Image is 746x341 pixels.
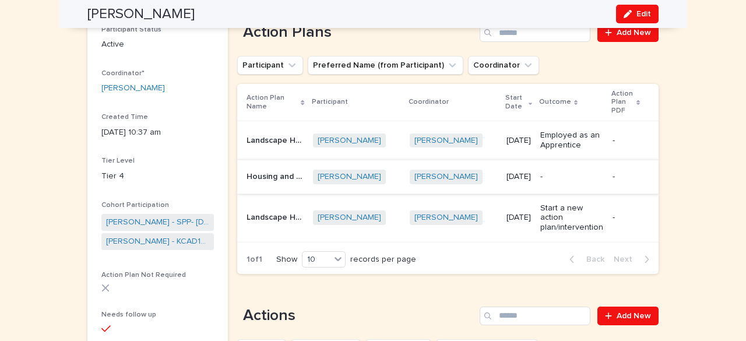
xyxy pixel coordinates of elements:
[237,121,659,160] tr: Landscape Horticulturist Level 1Landscape Horticulturist Level 1 [PERSON_NAME] [PERSON_NAME] [DAT...
[597,23,659,42] a: Add New
[505,92,526,113] p: Start Date
[617,29,651,37] span: Add New
[579,255,604,263] span: Back
[480,307,590,325] input: Search
[101,126,214,139] p: [DATE] 10:37 am
[237,160,659,194] tr: Housing and EmploymentHousing and Employment [PERSON_NAME] [PERSON_NAME] [DATE]--
[247,92,298,113] p: Action Plan Name
[414,136,478,146] a: [PERSON_NAME]
[414,172,478,182] a: [PERSON_NAME]
[308,56,463,75] button: Preferred Name (from Participant)
[237,307,475,325] h1: Actions
[539,96,571,108] p: Outcome
[237,56,303,75] button: Participant
[611,87,633,117] p: Action Plan PDF
[101,311,156,318] span: Needs follow up
[87,6,195,23] h2: [PERSON_NAME]
[506,136,531,146] p: [DATE]
[350,255,416,265] p: records per page
[101,82,165,94] a: [PERSON_NAME]
[106,216,209,228] a: [PERSON_NAME] - SPP- [DATE]
[101,157,135,164] span: Tier Level
[506,172,531,182] p: [DATE]
[506,213,531,223] p: [DATE]
[597,307,659,325] a: Add New
[540,172,603,182] p: -
[106,235,209,248] a: [PERSON_NAME] - KCAD12- [DATE]
[101,170,214,182] p: Tier 4
[101,202,169,209] span: Cohort Participation
[101,114,148,121] span: Created Time
[318,213,381,223] a: [PERSON_NAME]
[540,131,603,150] p: Employed as an Apprentice
[480,23,590,42] input: Search
[247,210,306,223] p: Landscape Horticulture Pre-apprenticeship program
[101,70,145,77] span: Coordinator*
[468,56,539,75] button: Coordinator
[414,213,478,223] a: [PERSON_NAME]
[237,194,659,242] tr: Landscape Horticulture Pre-apprenticeship programLandscape Horticulture Pre-apprenticeship progra...
[237,23,475,42] h1: Action Plans
[247,133,306,146] p: Landscape Horticulturist Level 1
[614,255,639,263] span: Next
[560,254,609,265] button: Back
[636,10,651,18] span: Edit
[540,203,603,233] p: Start a new action plan/intervention
[312,96,348,108] p: Participant
[237,245,272,274] p: 1 of 1
[616,5,659,23] button: Edit
[276,255,297,265] p: Show
[609,254,659,265] button: Next
[247,170,306,182] p: Housing and Employment
[409,96,449,108] p: Coordinator
[318,172,381,182] a: [PERSON_NAME]
[613,213,640,223] p: -
[617,312,651,320] span: Add New
[318,136,381,146] a: [PERSON_NAME]
[101,272,186,279] span: Action Plan Not Required
[613,136,640,146] p: -
[101,26,161,33] span: Participant Status
[101,38,214,51] p: Active
[613,172,640,182] p: -
[302,254,330,266] div: 10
